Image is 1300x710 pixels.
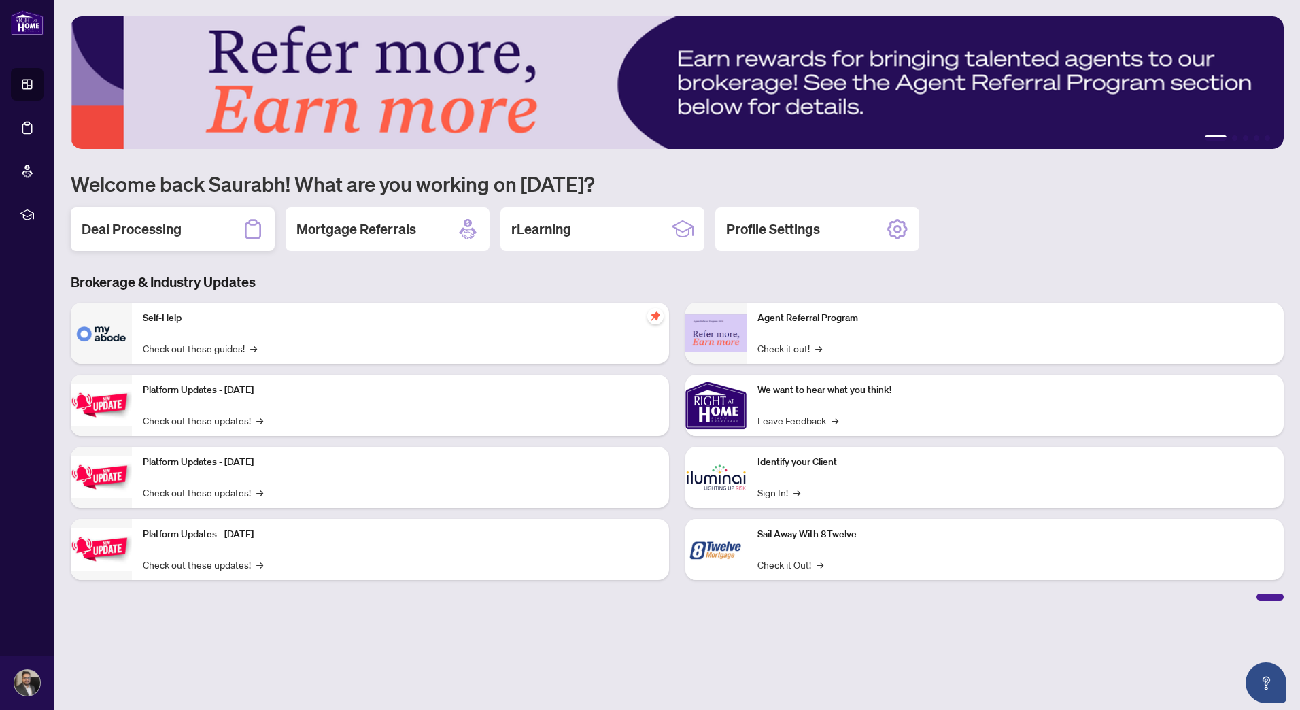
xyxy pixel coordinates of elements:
button: 1 [1205,135,1227,141]
img: Agent Referral Program [685,314,747,352]
h2: Profile Settings [726,220,820,239]
h3: Brokerage & Industry Updates [71,273,1284,292]
span: → [815,341,822,356]
p: Identify your Client [757,455,1273,470]
button: 4 [1254,135,1259,141]
p: Platform Updates - [DATE] [143,527,658,542]
span: → [250,341,257,356]
a: Check out these updates!→ [143,413,263,428]
img: Platform Updates - June 23, 2025 [71,528,132,571]
button: Open asap [1246,662,1286,703]
button: 5 [1265,135,1270,141]
a: Sign In!→ [757,485,800,500]
span: → [793,485,800,500]
img: Identify your Client [685,447,747,508]
img: Self-Help [71,303,132,364]
a: Check out these updates!→ [143,485,263,500]
img: logo [11,10,44,35]
p: Sail Away With 8Twelve [757,527,1273,542]
span: → [256,413,263,428]
span: → [256,485,263,500]
span: → [832,413,838,428]
h2: rLearning [511,220,571,239]
p: Platform Updates - [DATE] [143,455,658,470]
p: We want to hear what you think! [757,383,1273,398]
a: Check it out!→ [757,341,822,356]
a: Check out these guides!→ [143,341,257,356]
h2: Mortgage Referrals [296,220,416,239]
img: Platform Updates - July 8, 2025 [71,456,132,498]
p: Platform Updates - [DATE] [143,383,658,398]
img: Sail Away With 8Twelve [685,519,747,580]
button: 2 [1232,135,1237,141]
a: Check out these updates!→ [143,557,263,572]
img: Platform Updates - July 21, 2025 [71,384,132,426]
img: Slide 0 [71,16,1284,149]
p: Self-Help [143,311,658,326]
h2: Deal Processing [82,220,182,239]
span: → [256,557,263,572]
img: We want to hear what you think! [685,375,747,436]
a: Leave Feedback→ [757,413,838,428]
span: pushpin [647,308,664,324]
button: 3 [1243,135,1248,141]
p: Agent Referral Program [757,311,1273,326]
h1: Welcome back Saurabh! What are you working on [DATE]? [71,171,1284,197]
a: Check it Out!→ [757,557,823,572]
span: → [817,557,823,572]
img: Profile Icon [14,670,40,696]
